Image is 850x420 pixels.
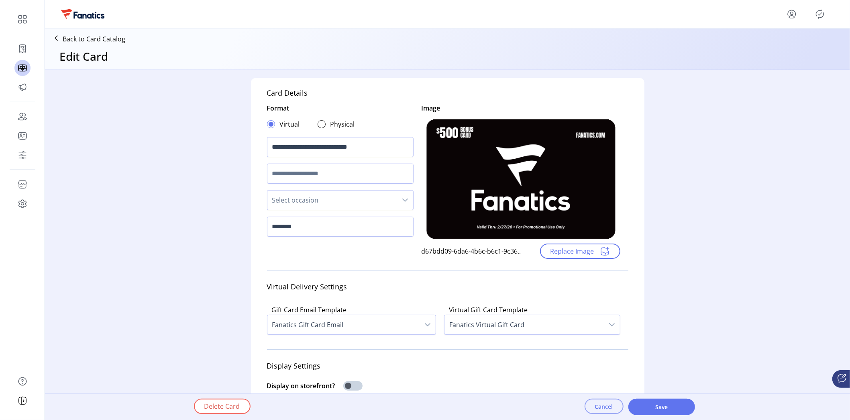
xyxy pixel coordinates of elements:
div: Card Details [267,88,308,98]
p: Back to Card Catalog [63,34,125,44]
div: Virtual Delivery Settings [267,277,628,297]
button: Publisher Panel [813,8,826,20]
label: Virtual Gift Card Template [449,305,528,314]
div: Display on storefront? [267,381,335,393]
span: Delete Card [204,402,240,411]
div: Image [422,103,440,113]
h3: Edit Card [59,48,108,65]
div: d67bdd09-6da6-4b6c-b6c1-9c36... [422,246,521,256]
div: Display Settings [267,356,628,376]
label: Physical [330,119,355,129]
label: Virtual [280,119,300,129]
div: dropdown trigger [397,191,413,210]
span: Replace Image [550,246,594,256]
label: Gift Card Email Template [272,305,347,314]
img: logo [61,9,104,18]
div: Format [267,103,289,116]
span: Cancel [595,402,613,411]
button: menu [785,8,798,20]
span: Save [639,403,685,411]
button: Delete Card [194,399,251,414]
button: Save [628,399,695,415]
button: Cancel [585,399,624,414]
div: dropdown trigger [420,315,436,334]
span: Fanatics Gift Card Email [267,315,420,334]
span: Fanatics Virtual Gift Card [444,315,604,334]
div: dropdown trigger [604,315,620,334]
span: Select occasion [267,191,397,210]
